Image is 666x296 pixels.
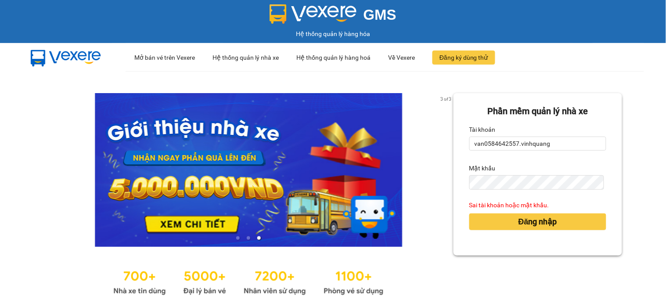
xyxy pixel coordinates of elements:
button: next slide / item [441,93,454,247]
div: Phần mềm quản lý nhà xe [469,105,606,118]
span: Đăng nhập [518,216,557,228]
label: Tài khoản [469,123,496,137]
img: mbUUG5Q.png [22,43,110,72]
div: Sai tài khoản hoặc mật khẩu. [469,200,606,210]
li: slide item 1 [236,236,240,240]
div: Về Vexere [388,43,415,72]
div: Hệ thống quản lý hàng hoá [296,43,371,72]
img: logo 2 [270,4,356,24]
p: 3 of 3 [438,93,454,105]
button: Đăng nhập [469,213,606,230]
li: slide item 3 [257,236,261,240]
div: Hệ thống quản lý nhà xe [212,43,279,72]
label: Mật khẩu [469,161,496,175]
input: Tài khoản [469,137,606,151]
span: GMS [364,7,396,23]
button: previous slide / item [44,93,56,247]
div: Mở bán vé trên Vexere [134,43,195,72]
div: Hệ thống quản lý hàng hóa [2,29,664,39]
span: Đăng ký dùng thử [439,53,488,62]
button: Đăng ký dùng thử [432,51,495,65]
a: GMS [270,13,396,20]
input: Mật khẩu [469,175,605,189]
li: slide item 2 [247,236,250,240]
